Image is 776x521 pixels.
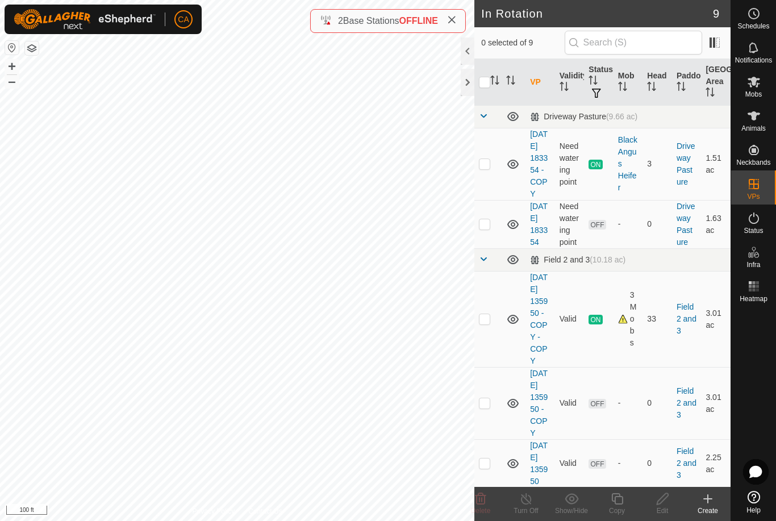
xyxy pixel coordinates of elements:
a: Driveway Pasture [677,141,695,186]
th: Paddock [672,59,702,106]
span: Heatmap [740,295,767,302]
p-sorticon: Activate to sort [560,84,569,93]
td: Valid [555,367,585,439]
td: 3 [643,128,672,200]
div: Black Angus Heifer [618,134,639,194]
div: 3 Mobs [618,289,639,349]
span: OFF [589,220,606,230]
div: - [618,397,639,409]
span: Mobs [745,91,762,98]
span: Status [744,227,763,234]
span: Schedules [737,23,769,30]
button: – [5,74,19,88]
span: 0 selected of 9 [481,37,564,49]
a: Field 2 and 3 [677,302,696,335]
span: Neckbands [736,159,770,166]
td: Valid [555,271,585,367]
th: [GEOGRAPHIC_DATA] Area [701,59,731,106]
td: Valid [555,439,585,487]
span: (10.18 ac) [590,255,625,264]
a: Contact Us [248,506,282,516]
a: Field 2 and 3 [677,447,696,480]
td: 2.25 ac [701,439,731,487]
span: OFFLINE [399,16,438,26]
input: Search (S) [565,31,702,55]
td: 1.51 ac [701,128,731,200]
p-sorticon: Activate to sort [677,84,686,93]
p-sorticon: Activate to sort [618,84,627,93]
a: Privacy Policy [193,506,235,516]
a: [DATE] 183354 [530,202,548,247]
p-sorticon: Activate to sort [506,77,515,86]
p-sorticon: Activate to sort [706,89,715,98]
p-sorticon: Activate to sort [647,84,656,93]
span: Animals [741,125,766,132]
td: 0 [643,200,672,248]
button: Map Layers [25,41,39,55]
span: 2 [338,16,343,26]
td: 0 [643,367,672,439]
th: Mob [614,59,643,106]
span: OFF [589,399,606,409]
a: [DATE] 135950 - COPY [530,369,548,437]
div: - [618,457,639,469]
a: Driveway Pasture [677,202,695,247]
button: Reset Map [5,41,19,55]
a: Field 2 and 3 [677,386,696,419]
td: 3.01 ac [701,367,731,439]
th: Head [643,59,672,106]
div: Edit [640,506,685,516]
td: Need watering point [555,200,585,248]
div: Field 2 and 3 [530,255,625,265]
td: Need watering point [555,128,585,200]
span: (9.66 ac) [606,112,637,121]
td: 33 [643,271,672,367]
div: Driveway Pasture [530,112,637,122]
span: Notifications [735,57,772,64]
span: 9 [713,5,719,22]
h2: In Rotation [481,7,713,20]
span: OFF [589,459,606,469]
div: Turn Off [503,506,549,516]
span: ON [589,315,602,324]
a: Help [731,486,776,518]
a: [DATE] 135950 - COPY - COPY [530,273,548,365]
img: Gallagher Logo [14,9,156,30]
th: Status [584,59,614,106]
a: [DATE] 135950 [530,441,548,486]
p-sorticon: Activate to sort [589,77,598,86]
p-sorticon: Activate to sort [490,77,499,86]
span: CA [178,14,189,26]
button: + [5,60,19,73]
td: 1.63 ac [701,200,731,248]
div: Copy [594,506,640,516]
span: Help [746,507,761,514]
span: ON [589,160,602,169]
a: [DATE] 183354 - COPY [530,130,548,198]
span: VPs [747,193,760,200]
td: 0 [643,439,672,487]
div: Create [685,506,731,516]
span: Infra [746,261,760,268]
div: Show/Hide [549,506,594,516]
th: VP [525,59,555,106]
div: - [618,218,639,230]
span: Delete [471,507,491,515]
th: Validity [555,59,585,106]
span: Base Stations [343,16,399,26]
td: 3.01 ac [701,271,731,367]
